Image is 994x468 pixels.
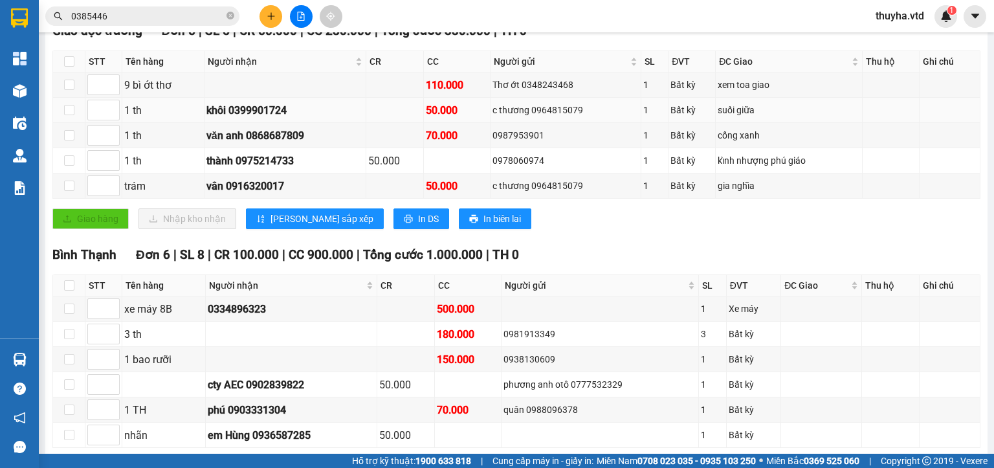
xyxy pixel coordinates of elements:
span: | [208,247,211,262]
strong: 0369 525 060 [804,456,859,466]
span: [PERSON_NAME] sắp xếp [271,212,373,226]
th: CR [366,51,424,72]
th: Ghi chú [920,275,980,296]
div: c thương 0964815079 [492,103,639,117]
div: 1 [701,352,724,366]
span: 1 [949,6,954,15]
button: uploadGiao hàng [52,208,129,229]
div: 50.000 [379,377,432,393]
div: 1 [643,78,667,92]
div: Bất kỳ [670,179,713,193]
span: search [54,12,63,21]
div: xe máy 8B [124,301,203,317]
span: | [357,247,360,262]
span: message [14,441,26,453]
img: warehouse-icon [13,353,27,366]
span: | [486,247,489,262]
span: Đơn 6 [136,247,170,262]
img: icon-new-feature [940,10,952,22]
span: ⚪️ [759,458,763,463]
div: 50.000 [426,102,488,118]
img: warehouse-icon [13,117,27,130]
input: Tìm tên, số ĐT hoặc mã đơn [71,9,224,23]
span: | [481,454,483,468]
div: suối giữa [718,103,860,117]
div: em Hùng 0936587285 [208,427,375,443]
span: notification [14,412,26,424]
th: Thu hộ [863,51,920,72]
div: vân 0916320017 [206,178,364,194]
span: Bình Thạnh [52,247,116,262]
div: Bất kỳ [670,128,713,142]
div: xem toa giao [718,78,860,92]
button: sort-ascending[PERSON_NAME] sắp xếp [246,208,384,229]
span: question-circle [14,383,26,395]
span: Miền Nam [597,454,756,468]
div: 0987953901 [492,128,639,142]
span: Người gửi [494,54,628,69]
th: SL [641,51,669,72]
div: Xe máy [729,302,779,316]
button: aim [320,5,342,28]
div: Bất kỳ [729,327,779,341]
th: Tên hàng [122,275,206,296]
span: In DS [418,212,439,226]
div: kỉnh nhượng phú giáo [718,153,860,168]
span: Miền Bắc [766,454,859,468]
div: 1 [643,128,667,142]
div: thành 0975214733 [206,153,364,169]
div: 1 [701,377,724,392]
div: cty AEC 0902839822 [208,377,375,393]
th: SL [699,275,727,296]
img: logo-vxr [11,8,28,28]
div: 1 bao rưỡi [124,351,203,368]
div: Bất kỳ [729,352,779,366]
div: Bất kỳ [729,377,779,392]
button: printerIn biên lai [459,208,531,229]
button: file-add [290,5,313,28]
div: nhãn [124,427,203,443]
div: 1 th [124,128,202,144]
div: 0978060974 [492,153,639,168]
div: 70.000 [426,128,488,144]
button: plus [260,5,282,28]
span: close-circle [226,12,234,19]
div: 180.000 [437,326,500,342]
div: 1 TH [124,402,203,418]
div: phương anh otô 0777532329 [503,377,696,392]
div: 3 th [124,326,203,342]
div: khôi 0399901724 [206,102,364,118]
th: CR [377,275,435,296]
div: 1 [701,403,724,417]
div: Bất kỳ [670,153,713,168]
span: file-add [296,12,305,21]
div: 1 [643,103,667,117]
strong: 0708 023 035 - 0935 103 250 [637,456,756,466]
button: downloadNhập kho nhận [138,208,236,229]
button: printerIn DS [393,208,449,229]
span: CC 900.000 [289,247,353,262]
span: Cung cấp máy in - giấy in: [492,454,593,468]
div: 70.000 [437,402,500,418]
span: ĐC Giao [784,278,848,293]
strong: 1900 633 818 [415,456,471,466]
div: 50.000 [368,153,421,169]
span: Tổng cước 1.000.000 [363,247,483,262]
div: 50.000 [379,427,432,443]
th: CC [435,275,502,296]
span: Người nhận [209,278,364,293]
button: caret-down [964,5,986,28]
div: 0334896323 [208,301,375,317]
th: STT [85,275,122,296]
div: c thương 0964815079 [492,179,639,193]
span: | [173,247,177,262]
span: thuyha.vtd [865,8,934,24]
div: 3 [701,327,724,341]
span: | [282,247,285,262]
th: Thu hộ [862,275,920,296]
div: 1 [701,302,724,316]
span: CR 100.000 [214,247,279,262]
div: 150.000 [437,351,500,368]
span: Người gửi [505,278,685,293]
div: 1 [701,428,724,442]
